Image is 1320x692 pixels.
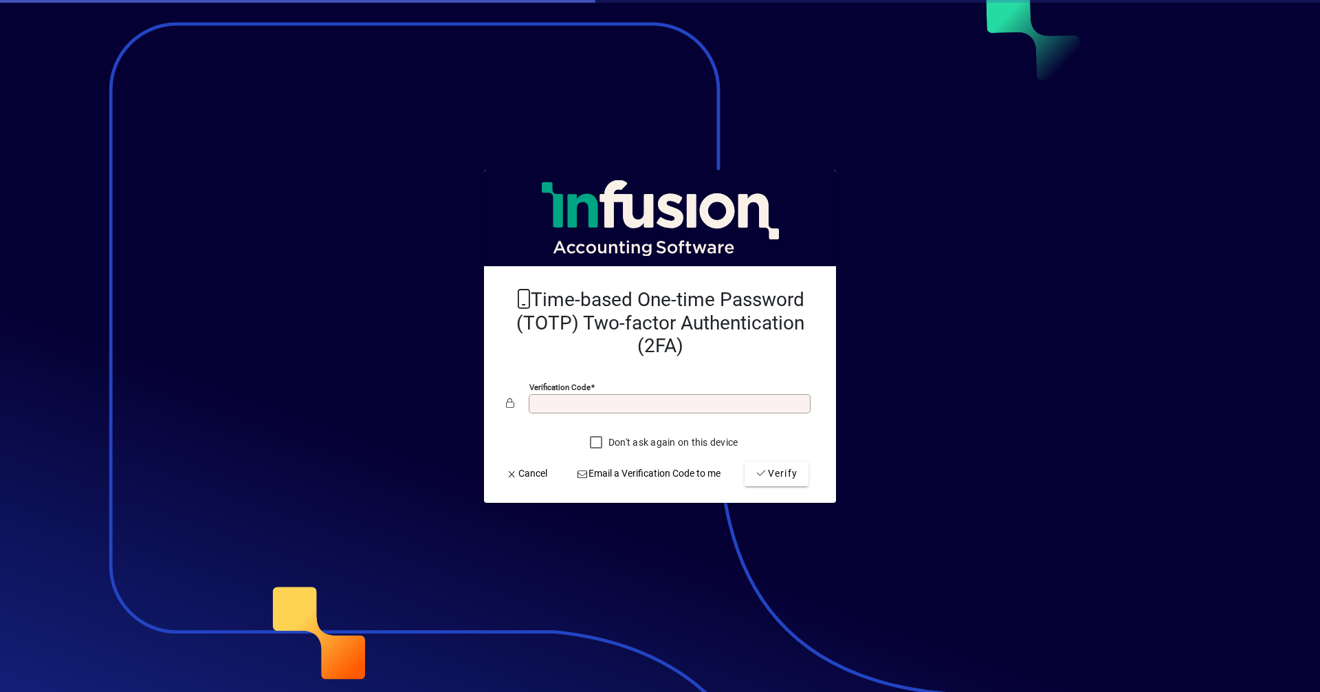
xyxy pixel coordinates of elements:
[606,435,738,449] label: Don't ask again on this device
[506,288,814,358] h2: Time-based One-time Password (TOTP) Two-factor Authentication (2FA)
[500,462,553,486] button: Cancel
[745,462,808,486] button: Verify
[577,466,721,481] span: Email a Verification Code to me
[529,382,591,392] mat-label: Verification code
[571,462,727,486] button: Email a Verification Code to me
[756,466,797,481] span: Verify
[506,466,547,481] span: Cancel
